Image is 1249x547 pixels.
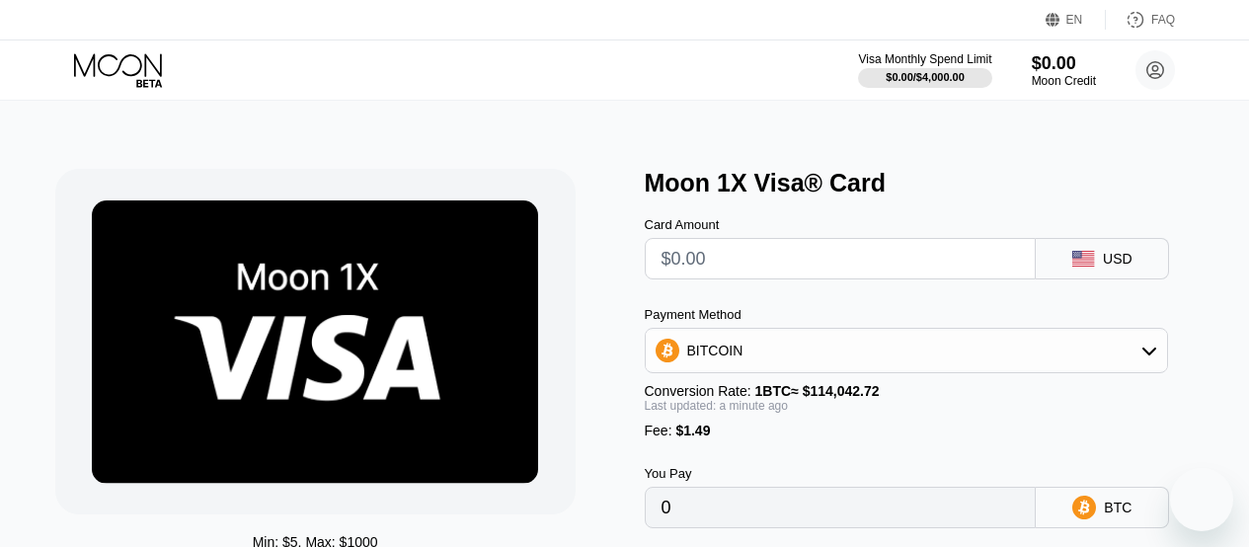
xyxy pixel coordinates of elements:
div: BITCOIN [646,331,1168,370]
div: Visa Monthly Spend Limit$0.00/$4,000.00 [858,52,991,88]
input: $0.00 [662,239,1020,278]
iframe: Button to launch messaging window [1170,468,1233,531]
div: BITCOIN [687,343,743,358]
div: $0.00Moon Credit [1032,53,1096,88]
div: USD [1103,251,1132,267]
div: Fee : [645,423,1169,438]
div: Visa Monthly Spend Limit [858,52,991,66]
div: Card Amount [645,217,1037,232]
div: BTC [1104,500,1132,515]
span: $1.49 [675,423,710,438]
div: Moon 1X Visa® Card [645,169,1214,197]
div: FAQ [1106,10,1175,30]
div: Last updated: a minute ago [645,399,1169,413]
div: Moon Credit [1032,74,1096,88]
div: Payment Method [645,307,1169,322]
div: Conversion Rate: [645,383,1169,399]
div: EN [1046,10,1106,30]
div: You Pay [645,466,1037,481]
div: $0.00 [1032,53,1096,74]
div: FAQ [1151,13,1175,27]
div: $0.00 / $4,000.00 [886,71,965,83]
span: 1 BTC ≈ $114,042.72 [755,383,880,399]
div: EN [1066,13,1083,27]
